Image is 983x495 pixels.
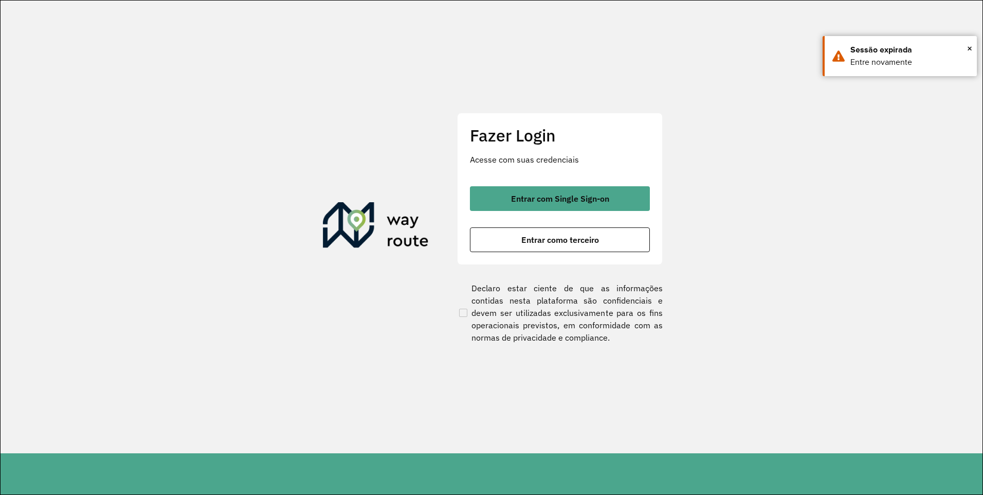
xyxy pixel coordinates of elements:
[967,41,972,56] button: Close
[850,44,969,56] div: Sessão expirada
[470,227,650,252] button: button
[470,186,650,211] button: button
[967,41,972,56] span: ×
[850,56,969,68] div: Entre novamente
[521,236,599,244] span: Entrar como terceiro
[511,195,609,203] span: Entrar com Single Sign-on
[323,202,429,252] img: Roteirizador AmbevTech
[457,282,663,344] label: Declaro estar ciente de que as informações contidas nesta plataforma são confidenciais e devem se...
[470,126,650,145] h2: Fazer Login
[470,153,650,166] p: Acesse com suas credenciais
